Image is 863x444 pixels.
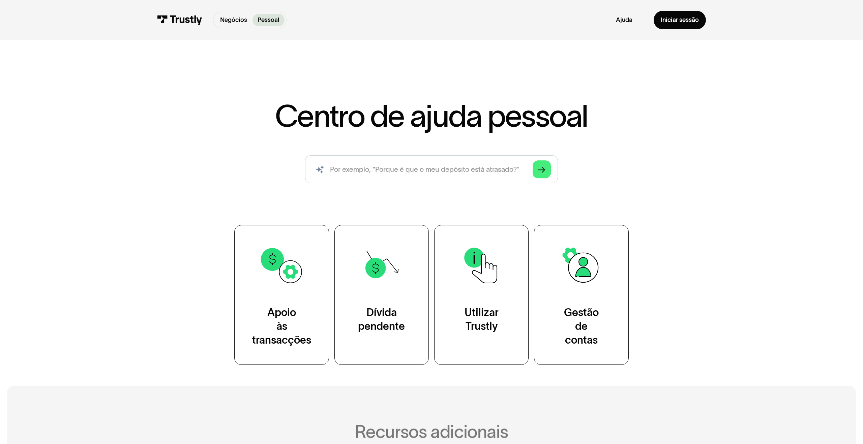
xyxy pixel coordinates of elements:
[157,15,202,25] img: Trustly Logótipo
[434,225,529,365] a: UtilizarTrustly
[534,225,628,365] a: Gestãodecontas
[252,14,285,26] a: Pessoal
[616,16,632,24] a: Ajuda
[564,306,599,347] div: Gestão de contas
[252,306,311,347] div: Apoio às transacções
[234,225,329,365] a: Apoioàstransacções
[334,225,429,365] a: Dívidapendente
[465,306,499,334] div: Utilizar Trustly
[358,306,405,334] div: Dívida pendente
[275,101,588,131] h1: Centro de ajuda pessoal
[258,15,279,25] p: Pessoal
[220,15,247,25] p: Negócios
[305,155,558,183] input: search
[654,11,706,29] a: Iniciar sessão
[661,16,699,24] div: Iniciar sessão
[215,14,252,26] a: Negócios
[179,422,684,441] h2: Recursos adicionais
[305,155,558,183] form: Search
